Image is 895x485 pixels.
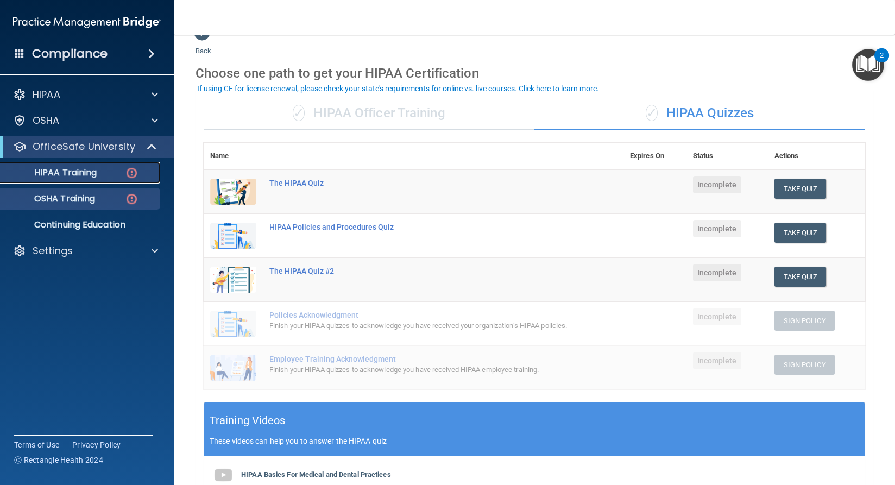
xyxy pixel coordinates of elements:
[693,176,741,193] span: Incomplete
[125,166,138,180] img: danger-circle.6113f641.png
[13,114,158,127] a: OSHA
[13,244,158,257] a: Settings
[623,143,686,169] th: Expires On
[14,439,59,450] a: Terms of Use
[880,55,884,70] div: 2
[210,411,286,430] h5: Training Videos
[293,105,305,121] span: ✓
[774,355,835,375] button: Sign Policy
[269,363,569,376] div: Finish your HIPAA quizzes to acknowledge you have received HIPAA employee training.
[269,223,569,231] div: HIPAA Policies and Procedures Quiz
[852,49,884,81] button: Open Resource Center, 2 new notifications
[269,355,569,363] div: Employee Training Acknowledgment
[196,58,873,89] div: Choose one path to get your HIPAA Certification
[32,46,108,61] h4: Compliance
[33,140,135,153] p: OfficeSafe University
[33,114,60,127] p: OSHA
[125,192,138,206] img: danger-circle.6113f641.png
[686,143,768,169] th: Status
[196,83,601,94] button: If using CE for license renewal, please check your state's requirements for online vs. live cours...
[693,220,741,237] span: Incomplete
[13,88,158,101] a: HIPAA
[14,455,103,465] span: Ⓒ Rectangle Health 2024
[33,88,60,101] p: HIPAA
[196,34,211,55] a: Back
[33,244,73,257] p: Settings
[7,193,95,204] p: OSHA Training
[693,264,741,281] span: Incomplete
[7,167,97,178] p: HIPAA Training
[768,143,865,169] th: Actions
[774,179,827,199] button: Take Quiz
[774,311,835,331] button: Sign Policy
[693,352,741,369] span: Incomplete
[269,267,569,275] div: The HIPAA Quiz #2
[197,85,599,92] div: If using CE for license renewal, please check your state's requirements for online vs. live cours...
[72,439,121,450] a: Privacy Policy
[7,219,155,230] p: Continuing Education
[646,105,658,121] span: ✓
[774,267,827,287] button: Take Quiz
[693,308,741,325] span: Incomplete
[13,140,157,153] a: OfficeSafe University
[534,97,865,130] div: HIPAA Quizzes
[774,223,827,243] button: Take Quiz
[241,470,391,478] b: HIPAA Basics For Medical and Dental Practices
[204,97,534,130] div: HIPAA Officer Training
[269,319,569,332] div: Finish your HIPAA quizzes to acknowledge you have received your organization’s HIPAA policies.
[13,11,161,33] img: PMB logo
[204,143,263,169] th: Name
[269,311,569,319] div: Policies Acknowledgment
[269,179,569,187] div: The HIPAA Quiz
[210,437,859,445] p: These videos can help you to answer the HIPAA quiz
